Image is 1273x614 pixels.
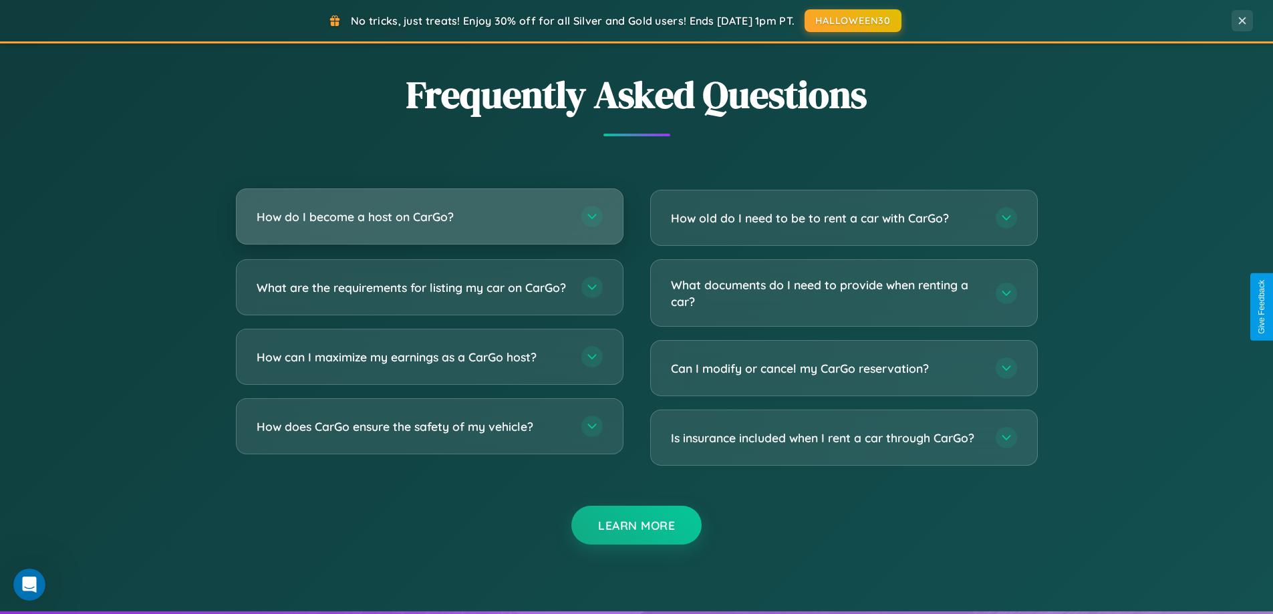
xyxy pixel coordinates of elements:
h3: What documents do I need to provide when renting a car? [671,277,982,309]
div: Give Feedback [1257,280,1266,334]
h3: What are the requirements for listing my car on CarGo? [257,279,568,296]
iframe: Intercom live chat [13,569,45,601]
h3: How old do I need to be to rent a car with CarGo? [671,210,982,226]
h3: Is insurance included when I rent a car through CarGo? [671,430,982,446]
button: HALLOWEEN30 [805,9,901,32]
h3: How can I maximize my earnings as a CarGo host? [257,349,568,365]
button: Learn More [571,506,702,545]
h3: How do I become a host on CarGo? [257,208,568,225]
span: No tricks, just treats! Enjoy 30% off for all Silver and Gold users! Ends [DATE] 1pm PT. [351,14,795,27]
h3: Can I modify or cancel my CarGo reservation? [671,360,982,377]
h3: How does CarGo ensure the safety of my vehicle? [257,418,568,435]
h2: Frequently Asked Questions [236,69,1038,120]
